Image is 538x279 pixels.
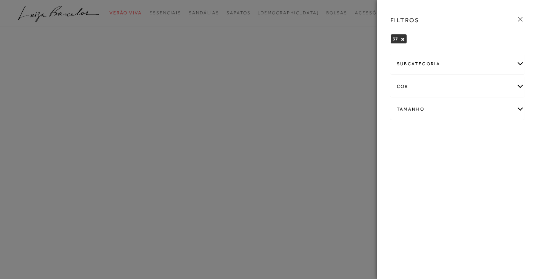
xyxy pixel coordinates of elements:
[401,37,405,42] button: 37 Close
[391,99,524,119] div: Tamanho
[391,77,524,97] div: cor
[391,54,524,74] div: subcategoria
[390,16,419,25] h3: FILTROS
[393,36,398,42] span: 37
